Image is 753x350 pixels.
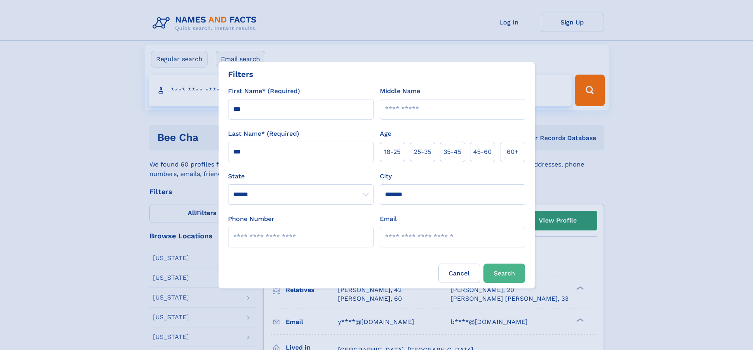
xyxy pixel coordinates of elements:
label: Email [380,214,397,224]
label: First Name* (Required) [228,86,300,96]
span: 25‑35 [414,147,431,157]
button: Search [483,264,525,283]
label: Middle Name [380,86,420,96]
span: 35‑45 [443,147,461,157]
span: 18‑25 [384,147,400,157]
label: Age [380,129,391,139]
label: Phone Number [228,214,274,224]
span: 60+ [507,147,519,157]
label: City [380,172,392,181]
label: Cancel [438,264,480,283]
label: State [228,172,374,181]
div: Filters [228,68,253,80]
label: Last Name* (Required) [228,129,299,139]
span: 45‑60 [473,147,492,157]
